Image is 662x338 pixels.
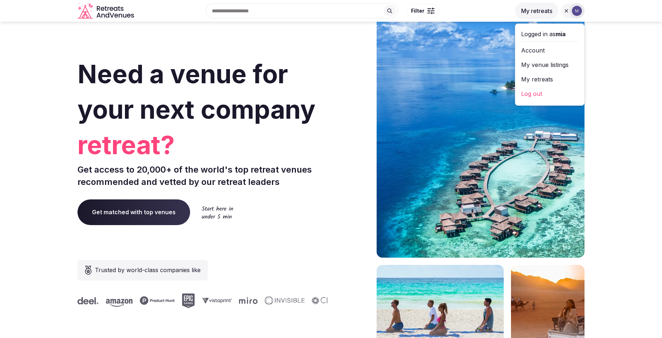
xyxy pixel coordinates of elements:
[77,199,190,225] a: Get matched with top venues
[152,297,170,304] svg: Miro company logo
[521,45,578,56] a: Account
[521,30,578,38] div: Logged in as
[521,59,578,71] a: My venue listings
[77,164,328,188] p: Get access to 20,000+ of the world's top retreat venues recommended and vetted by our retreat lea...
[77,59,315,125] span: Need a venue for your next company
[521,88,578,100] a: Log out
[572,6,582,16] img: mia
[515,3,558,19] button: My retreats
[258,297,279,304] svg: Deel company logo
[411,7,424,14] span: Filter
[77,3,135,19] svg: Retreats and Venues company logo
[406,4,439,18] button: Filter
[515,7,558,14] a: My retreats
[95,293,108,308] svg: Epic Games company logo
[556,30,566,38] span: mia
[77,127,328,163] span: retreat?
[95,266,201,274] span: Trusted by world-class companies like
[77,3,135,19] a: Visit the homepage
[202,206,233,219] img: Start here in under 5 min
[177,296,217,305] svg: Invisible company logo
[115,297,144,304] svg: Vistaprint company logo
[521,73,578,85] a: My retreats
